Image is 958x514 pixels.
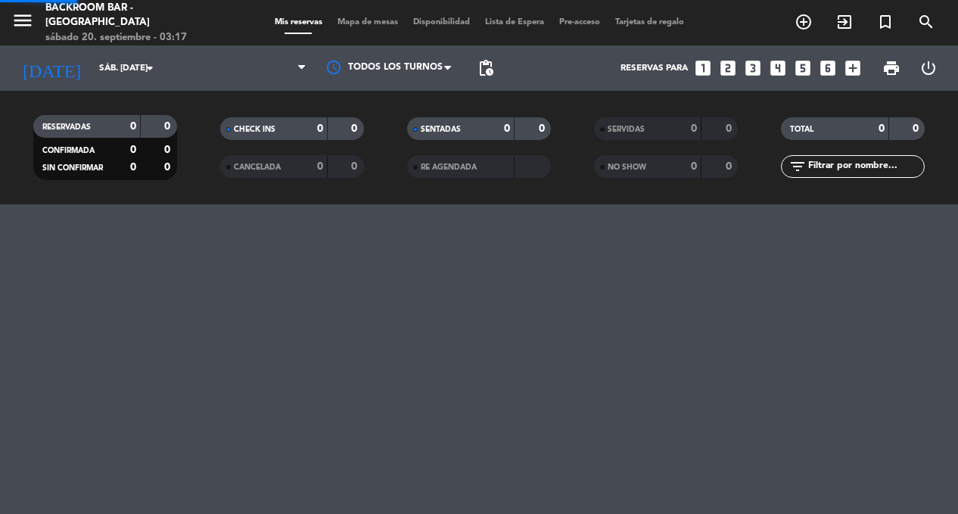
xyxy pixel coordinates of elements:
[865,9,906,35] span: Reserva especial
[691,161,697,172] strong: 0
[552,18,608,26] span: Pre-acceso
[726,161,735,172] strong: 0
[11,9,34,37] button: menu
[608,126,645,133] span: SERVIDAS
[421,126,461,133] span: SENTADAS
[130,162,136,173] strong: 0
[879,123,885,134] strong: 0
[807,158,924,175] input: Filtrar por nombre...
[691,123,697,134] strong: 0
[406,18,477,26] span: Disponibilidad
[621,63,688,73] span: Reservas para
[913,123,922,134] strong: 0
[726,123,735,134] strong: 0
[768,58,788,78] i: looks_4
[421,164,477,171] span: RE AGENDADA
[42,164,103,172] span: SIN CONFIRMAR
[743,58,763,78] i: looks_3
[906,9,947,35] span: BUSCAR
[164,145,173,155] strong: 0
[919,59,938,77] i: power_settings_new
[693,58,713,78] i: looks_one
[818,58,838,78] i: looks_6
[11,51,92,85] i: [DATE]
[351,161,360,172] strong: 0
[267,18,330,26] span: Mis reservas
[608,18,692,26] span: Tarjetas de regalo
[835,13,854,31] i: exit_to_app
[164,121,173,132] strong: 0
[45,1,229,30] div: Backroom Bar - [GEOGRAPHIC_DATA]
[504,123,510,134] strong: 0
[882,59,900,77] span: print
[130,121,136,132] strong: 0
[788,157,807,176] i: filter_list
[477,59,495,77] span: pending_actions
[608,164,646,171] span: NO SHOW
[790,126,813,133] span: TOTAL
[42,147,95,154] span: CONFIRMADA
[910,45,947,91] div: LOG OUT
[783,9,824,35] span: RESERVAR MESA
[795,13,813,31] i: add_circle_outline
[718,58,738,78] i: looks_two
[42,123,91,131] span: RESERVADAS
[234,164,281,171] span: CANCELADA
[843,58,863,78] i: add_box
[141,59,159,77] i: arrow_drop_down
[164,162,173,173] strong: 0
[793,58,813,78] i: looks_5
[130,145,136,155] strong: 0
[539,123,548,134] strong: 0
[234,126,275,133] span: CHECK INS
[477,18,552,26] span: Lista de Espera
[45,30,229,45] div: sábado 20. septiembre - 03:17
[351,123,360,134] strong: 0
[330,18,406,26] span: Mapa de mesas
[317,123,323,134] strong: 0
[917,13,935,31] i: search
[824,9,865,35] span: WALK IN
[317,161,323,172] strong: 0
[11,9,34,32] i: menu
[876,13,894,31] i: turned_in_not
